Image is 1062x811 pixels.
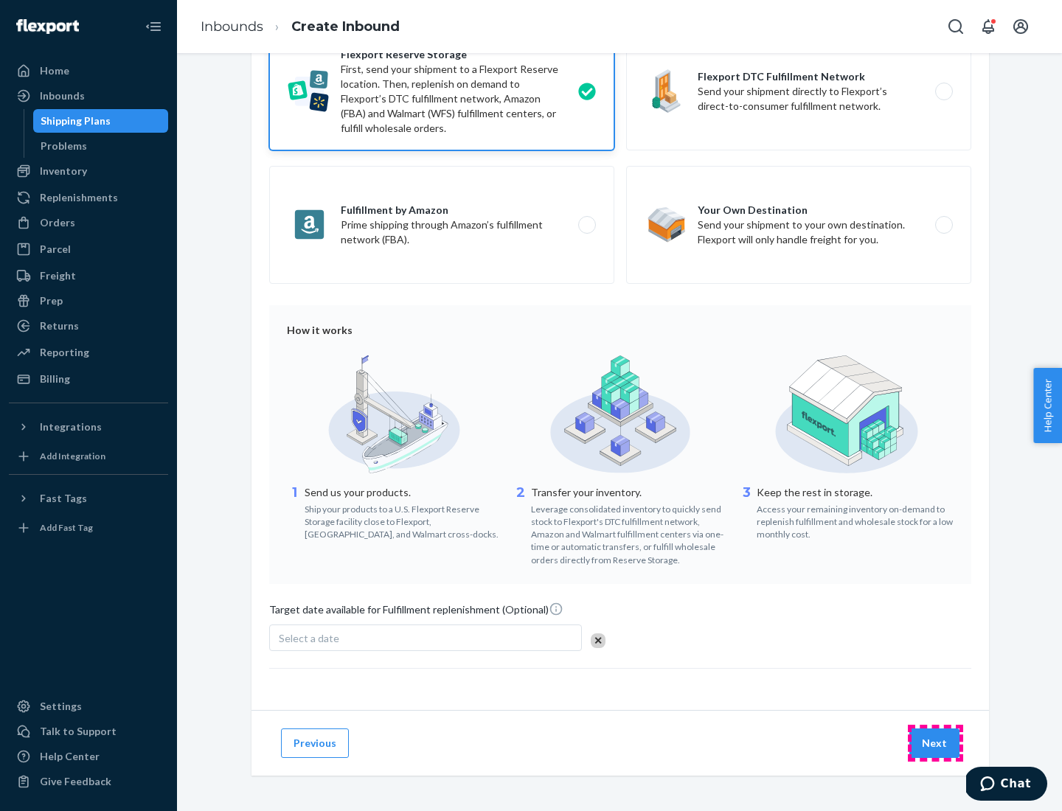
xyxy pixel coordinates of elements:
[40,450,105,462] div: Add Integration
[40,699,82,714] div: Settings
[9,341,168,364] a: Reporting
[9,770,168,793] button: Give Feedback
[40,63,69,78] div: Home
[40,724,117,739] div: Talk to Support
[9,84,168,108] a: Inbounds
[33,109,169,133] a: Shipping Plans
[281,728,349,758] button: Previous
[139,12,168,41] button: Close Navigation
[513,484,528,566] div: 2
[9,516,168,540] a: Add Fast Tag
[40,372,70,386] div: Billing
[9,264,168,288] a: Freight
[40,164,87,178] div: Inventory
[269,602,563,623] span: Target date available for Fulfillment replenishment (Optional)
[9,695,168,718] a: Settings
[41,139,87,153] div: Problems
[9,237,168,261] a: Parcel
[9,59,168,83] a: Home
[9,415,168,439] button: Integrations
[40,88,85,103] div: Inbounds
[287,484,302,540] div: 1
[9,159,168,183] a: Inventory
[9,745,168,768] a: Help Center
[9,186,168,209] a: Replenishments
[291,18,400,35] a: Create Inbound
[757,485,954,500] p: Keep the rest in storage.
[40,749,100,764] div: Help Center
[9,289,168,313] a: Prep
[9,367,168,391] a: Billing
[1033,368,1062,443] button: Help Center
[40,319,79,333] div: Returns
[757,500,954,540] div: Access your remaining inventory on-demand to replenish fulfillment and wholesale stock for a low ...
[9,445,168,468] a: Add Integration
[531,485,728,500] p: Transfer your inventory.
[909,728,959,758] button: Next
[40,420,102,434] div: Integrations
[201,18,263,35] a: Inbounds
[40,268,76,283] div: Freight
[9,211,168,234] a: Orders
[40,774,111,789] div: Give Feedback
[40,242,71,257] div: Parcel
[739,484,754,540] div: 3
[40,215,75,230] div: Orders
[941,12,971,41] button: Open Search Box
[279,632,339,644] span: Select a date
[189,5,412,49] ol: breadcrumbs
[40,293,63,308] div: Prep
[16,19,79,34] img: Flexport logo
[9,314,168,338] a: Returns
[966,767,1047,804] iframe: Opens a widget where you can chat to one of our agents
[531,500,728,566] div: Leverage consolidated inventory to quickly send stock to Flexport's DTC fulfillment network, Amaz...
[9,720,168,743] button: Talk to Support
[9,487,168,510] button: Fast Tags
[305,500,502,540] div: Ship your products to a U.S. Flexport Reserve Storage facility close to Flexport, [GEOGRAPHIC_DAT...
[40,190,118,205] div: Replenishments
[33,134,169,158] a: Problems
[41,114,111,128] div: Shipping Plans
[1006,12,1035,41] button: Open account menu
[305,485,502,500] p: Send us your products.
[40,521,93,534] div: Add Fast Tag
[40,345,89,360] div: Reporting
[287,323,954,338] div: How it works
[974,12,1003,41] button: Open notifications
[40,491,87,506] div: Fast Tags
